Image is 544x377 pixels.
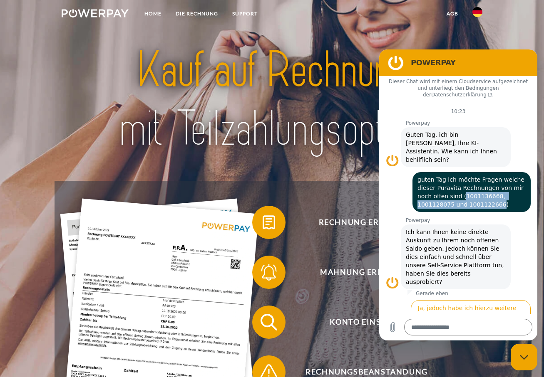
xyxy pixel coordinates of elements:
span: Rechnung erhalten? [265,206,469,239]
img: qb_bell.svg [258,262,279,283]
span: Mahnung erhalten? [265,256,469,289]
iframe: Messaging-Fenster [379,49,537,340]
button: Konto einsehen [252,306,469,339]
button: Rechnung erhalten? [252,206,469,239]
a: DIE RECHNUNG [169,6,225,21]
span: Konto einsehen [265,306,469,339]
iframe: Schaltfläche zum Öffnen des Messaging-Fensters; Konversation läuft [511,344,537,370]
a: Home [137,6,169,21]
img: qb_search.svg [258,312,279,333]
a: SUPPORT [225,6,265,21]
button: Mahnung erhalten? [252,256,469,289]
img: logo-powerpay-white.svg [62,9,129,17]
img: title-powerpay_de.svg [82,38,462,161]
a: agb [440,6,465,21]
img: qb_bill.svg [258,212,279,233]
img: de [472,7,482,17]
